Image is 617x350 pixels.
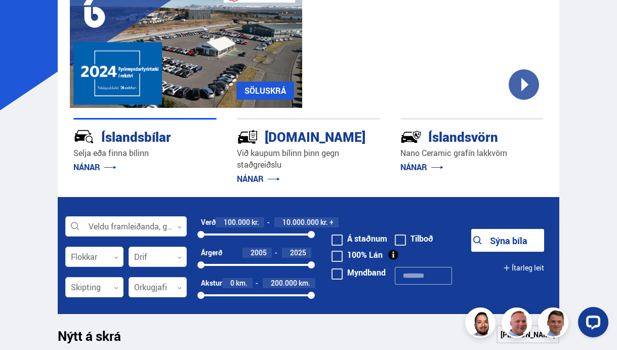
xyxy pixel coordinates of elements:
span: 10.000.000 [282,217,319,227]
img: nhp88E3Fdnt1Opn2.png [467,309,497,339]
button: Sýna bíla [471,229,544,252]
span: km. [236,279,248,287]
button: Ítarleg leit [503,256,544,279]
span: 200.000 [271,278,297,288]
div: Íslandsbílar [73,127,181,145]
label: Á staðnum [332,235,387,243]
span: kr. [252,218,259,226]
label: 100% Lán [332,251,383,259]
div: Íslandsvörn [400,127,508,145]
img: -Svtn6bYgwAsiwNX.svg [400,126,422,147]
span: + [330,218,334,226]
img: siFngHWaQ9KaOqBr.png [503,309,533,339]
a: NÁNAR [237,173,280,184]
img: tr5P-W3DuiFaO7aO.svg [237,126,258,147]
label: Myndband [332,268,386,277]
label: Tilboð [395,235,433,243]
img: FbJEzSuNWCJXmdc-.webp [540,309,570,339]
div: [DOMAIN_NAME] [237,127,344,145]
span: 100.000 [224,217,250,227]
h1: Nýtt á skrá [58,328,139,349]
div: Akstur [201,279,222,287]
div: Verð [201,218,216,226]
iframe: LiveChat chat widget [570,303,612,345]
span: 2005 [251,248,267,257]
a: NÁNAR [400,162,443,173]
span: 0 [230,278,234,288]
p: Selja eða finna bílinn [73,147,217,159]
a: NÁNAR [73,162,116,173]
p: Nano Ceramic grafín lakkvörn [400,147,544,159]
div: Árgerð [201,249,222,257]
a: SÖLUSKRÁ [236,82,294,100]
span: 2025 [290,248,306,257]
p: Við kaupum bílinn þinn gegn staðgreiðslu [237,147,380,171]
span: kr. [320,218,328,226]
span: km. [299,279,310,287]
img: JRvxyua_JYH6wB4c.svg [73,126,95,147]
